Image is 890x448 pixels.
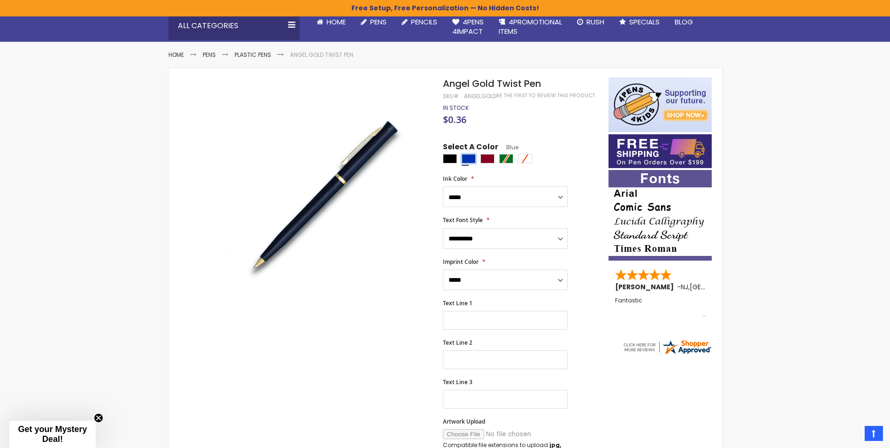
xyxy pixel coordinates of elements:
[370,17,387,27] span: Pens
[496,92,595,99] a: Be the first to review this product
[443,154,457,163] div: Black
[443,104,469,112] span: In stock
[677,282,759,292] span: - ,
[443,216,483,224] span: Text Font Style
[499,17,562,36] span: 4PROMOTIONAL ITEMS
[615,297,706,317] div: Fantastic
[18,425,87,444] span: Get your Mystery Deal!
[612,12,667,32] a: Specials
[443,258,479,266] span: Imprint Color
[443,92,460,100] strong: SKU
[690,282,759,292] span: [GEOGRAPHIC_DATA]
[622,339,712,355] img: 4pens.com widget logo
[445,12,491,42] a: 4Pens4impact
[203,51,216,59] a: Pens
[443,113,466,126] span: $0.36
[443,339,472,347] span: Text Line 2
[675,17,693,27] span: Blog
[615,282,677,292] span: [PERSON_NAME]
[609,77,712,132] img: 4pens 4 kids
[480,154,494,163] div: Burgundy
[681,282,688,292] span: NJ
[94,413,103,423] button: Close teaser
[443,378,472,386] span: Text Line 3
[667,12,700,32] a: Blog
[443,104,469,112] div: Availability
[168,12,300,40] div: All Categories
[394,12,445,32] a: Pencils
[443,417,485,425] span: Artwork Upload
[353,12,394,32] a: Pens
[609,134,712,168] img: Free shipping on orders over $199
[9,421,96,448] div: Get your Mystery Deal!Close teaser
[290,51,353,59] li: Angel Gold Twist Pen
[443,142,498,154] span: Select A Color
[609,170,712,261] img: font-personalization-examples
[570,12,612,32] a: Rush
[464,93,496,100] div: AngelGold
[443,299,472,307] span: Text Line 1
[216,91,431,306] img: angel_gold_side_blue_2.jpg
[443,175,467,183] span: Ink Color
[452,17,484,36] span: 4Pens 4impact
[327,17,346,27] span: Home
[168,51,184,59] a: Home
[586,17,604,27] span: Rush
[491,12,570,42] a: 4PROMOTIONALITEMS
[622,349,712,357] a: 4pens.com certificate URL
[411,17,437,27] span: Pencils
[498,143,518,151] span: Blue
[309,12,353,32] a: Home
[462,154,476,163] div: Blue
[629,17,660,27] span: Specials
[443,77,541,90] span: Angel Gold Twist Pen
[235,51,271,59] a: Plastic Pens
[865,426,883,441] a: Top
